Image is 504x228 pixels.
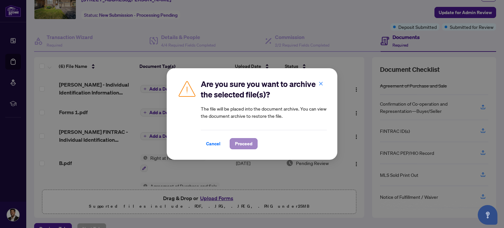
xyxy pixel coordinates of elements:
h2: Are you sure you want to archive the selected file(s)? [201,79,327,100]
article: The file will be placed into the document archive. You can view the document archive to restore t... [201,105,327,119]
button: Open asap [478,205,497,225]
button: Proceed [230,138,258,149]
img: Caution Icon [177,79,197,98]
span: Proceed [235,138,252,149]
button: Cancel [201,138,226,149]
span: Cancel [206,138,220,149]
span: close [319,81,323,86]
